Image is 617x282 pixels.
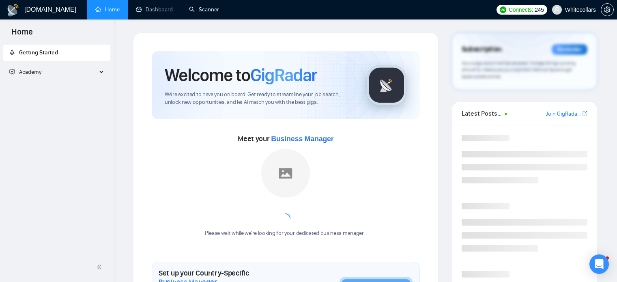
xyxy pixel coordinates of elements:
[97,263,105,271] span: double-left
[19,69,41,75] span: Academy
[366,65,407,105] img: gigradar-logo.png
[583,110,587,117] a: export
[189,6,219,13] a: searchScanner
[583,110,587,116] span: export
[271,135,333,143] span: Business Manager
[136,6,173,13] a: dashboardDashboard
[95,6,120,13] a: homeHome
[165,91,353,106] span: We're excited to have you on board. Get ready to streamline your job search, unlock new opportuni...
[509,5,533,14] span: Connects:
[9,69,41,75] span: Academy
[238,134,333,143] span: Meet your
[3,45,110,61] li: Getting Started
[200,230,372,237] div: Please wait while we're looking for your dedicated business manager...
[261,149,310,198] img: placeholder.png
[535,5,544,14] span: 245
[552,44,587,55] div: Reminder
[546,110,581,118] a: Join GigRadar Slack Community
[9,69,15,75] span: fund-projection-screen
[280,213,291,224] span: loading
[554,7,560,13] span: user
[9,50,15,55] span: rocket
[462,43,502,56] span: Subscription
[19,49,58,56] span: Getting Started
[250,64,317,86] span: GigRadar
[6,4,19,17] img: logo
[601,3,614,16] button: setting
[3,84,110,89] li: Academy Homepage
[5,26,39,43] span: Home
[500,6,506,13] img: upwork-logo.png
[601,6,614,13] a: setting
[165,64,317,86] h1: Welcome to
[462,108,502,118] span: Latest Posts from the GigRadar Community
[462,60,576,80] span: Your subscription will be renewed. To keep things running smoothly, make sure your payment method...
[589,254,609,274] div: Open Intercom Messenger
